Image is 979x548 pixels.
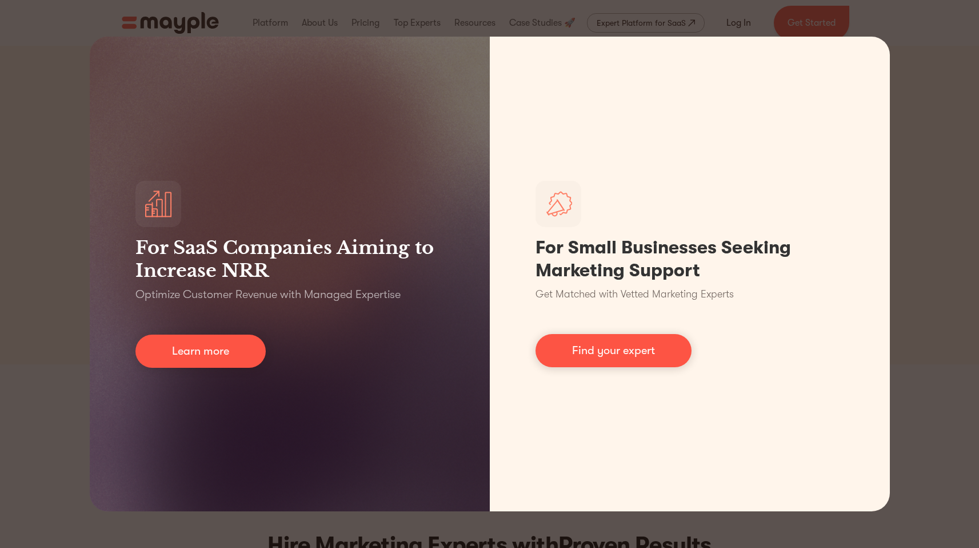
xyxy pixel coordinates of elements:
a: Learn more [135,335,266,368]
h1: For Small Businesses Seeking Marketing Support [536,236,844,282]
p: Get Matched with Vetted Marketing Experts [536,287,734,302]
p: Optimize Customer Revenue with Managed Expertise [135,287,401,303]
a: Find your expert [536,334,692,367]
h3: For SaaS Companies Aiming to Increase NRR [135,236,444,282]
